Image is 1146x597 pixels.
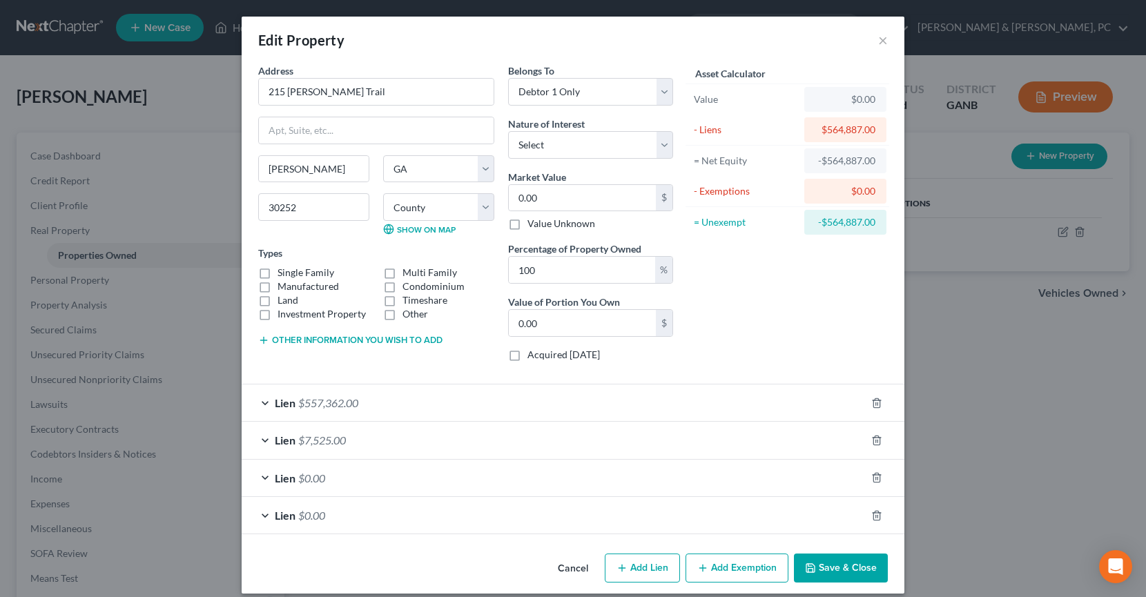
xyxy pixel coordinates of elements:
span: $557,362.00 [298,396,358,409]
button: Other information you wish to add [258,335,443,346]
div: $ [656,185,672,211]
label: Acquired [DATE] [527,348,600,362]
label: Asset Calculator [695,66,766,81]
button: Add Exemption [686,554,788,583]
div: -$564,887.00 [815,154,875,168]
div: = Net Equity [694,154,798,168]
label: Types [258,246,282,260]
label: Single Family [278,266,334,280]
button: Save & Close [794,554,888,583]
input: 0.00 [509,257,655,283]
span: $0.00 [298,471,325,485]
label: Timeshare [402,293,447,307]
label: Manufactured [278,280,339,293]
label: Percentage of Property Owned [508,242,641,256]
span: Lien [275,471,295,485]
div: - Liens [694,123,798,137]
div: $ [656,310,672,336]
span: Address [258,65,293,77]
span: Belongs To [508,65,554,77]
div: = Unexempt [694,215,798,229]
div: Edit Property [258,30,344,50]
button: Cancel [547,555,599,583]
input: Enter zip... [258,193,369,221]
button: Add Lien [605,554,680,583]
span: Lien [275,509,295,522]
label: Condominium [402,280,465,293]
label: Nature of Interest [508,117,585,131]
label: Investment Property [278,307,366,321]
input: Apt, Suite, etc... [259,117,494,144]
label: Value of Portion You Own [508,295,620,309]
span: $7,525.00 [298,433,346,447]
div: Value [694,92,798,106]
span: Lien [275,396,295,409]
label: Market Value [508,170,566,184]
button: × [878,32,888,48]
input: Enter address... [259,79,494,105]
input: Enter city... [259,156,369,182]
div: $0.00 [815,92,875,106]
span: $0.00 [298,509,325,522]
label: Multi Family [402,266,457,280]
span: Lien [275,433,295,447]
input: 0.00 [509,310,656,336]
label: Other [402,307,428,321]
div: $564,887.00 [815,123,875,137]
div: Open Intercom Messenger [1099,550,1132,583]
div: -$564,887.00 [815,215,875,229]
div: $0.00 [815,184,875,198]
div: - Exemptions [694,184,798,198]
label: Value Unknown [527,217,595,231]
input: 0.00 [509,185,656,211]
div: % [655,257,672,283]
a: Show on Map [383,224,456,235]
label: Land [278,293,298,307]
